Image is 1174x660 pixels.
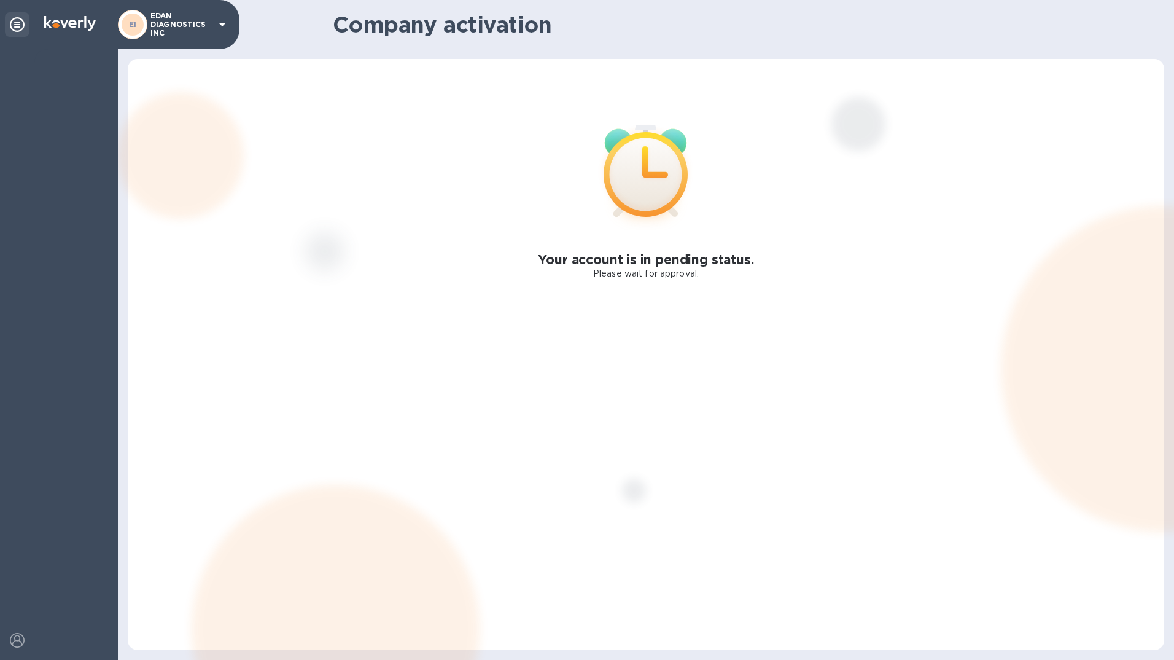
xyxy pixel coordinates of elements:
[44,16,96,31] img: Logo
[333,12,1154,37] h1: Company activation
[593,267,699,280] p: Please wait for approval.
[129,20,137,29] b: EI
[538,252,753,267] h2: Your account is in pending status.
[150,12,212,37] p: EDAN DIAGNOSTICS INC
